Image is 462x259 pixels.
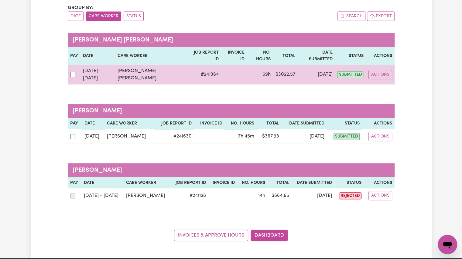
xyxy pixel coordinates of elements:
[368,70,392,79] button: Actions
[251,230,288,241] a: Dashboard
[258,193,265,198] span: 14 hours
[208,177,237,189] th: Invoice ID
[81,188,124,203] td: [DATE] - [DATE]
[368,191,392,200] button: Actions
[170,188,208,203] td: # 241128
[174,230,248,241] a: Invoices & Approve Hours
[273,47,298,65] th: Total
[68,163,395,177] caption: [PERSON_NAME]
[267,188,291,203] td: $ 664.65
[80,65,115,85] td: [DATE] - [DATE]
[257,118,282,129] th: Total
[367,12,395,21] button: Export
[154,129,194,144] td: # 241630
[82,118,104,129] th: Date
[170,177,208,189] th: Job Report ID
[124,177,170,189] th: Care worker
[68,104,395,118] caption: [PERSON_NAME]
[68,47,80,65] th: Pay
[364,177,395,189] th: Actions
[154,118,194,129] th: Job Report ID
[237,177,268,189] th: No. Hours
[334,133,360,140] span: submitted
[337,71,363,78] span: submitted
[335,47,366,65] th: Status
[292,188,334,203] td: [DATE]
[189,47,221,65] th: Job Report ID
[362,118,395,129] th: Actions
[104,129,154,144] td: [PERSON_NAME]
[247,47,273,65] th: No. Hours
[337,12,365,21] button: Search
[262,72,271,77] span: 59 hours
[339,192,361,199] span: rejected
[124,188,170,203] td: [PERSON_NAME]
[238,134,254,139] span: 7 hours 45 minutes
[124,12,144,21] button: sort invoices by paid status
[366,47,394,65] th: Actions
[115,65,189,85] td: [PERSON_NAME] [PERSON_NAME]
[68,118,82,129] th: Pay
[115,47,189,65] th: Care worker
[80,47,115,65] th: Date
[189,65,221,85] td: # 241364
[327,118,362,129] th: Status
[334,177,364,189] th: Status
[292,177,334,189] th: Date Submitted
[368,132,392,141] button: Actions
[82,129,104,144] td: [DATE]
[68,177,81,189] th: Pay
[224,118,256,129] th: No. Hours
[86,12,121,21] button: sort invoices by care worker
[438,235,457,254] iframe: Button to launch messaging window
[298,65,335,85] td: [DATE]
[282,129,327,144] td: [DATE]
[81,177,124,189] th: Date
[221,47,247,65] th: Invoice ID
[282,118,327,129] th: Date Submitted
[68,12,84,21] button: sort invoices by date
[68,5,93,10] span: Group by:
[104,118,154,129] th: Care worker
[273,65,298,85] td: $ 3022.57
[267,177,291,189] th: Total
[68,33,395,47] caption: [PERSON_NAME] [PERSON_NAME]
[257,129,282,144] td: $ 367.93
[298,47,335,65] th: Date Submitted
[194,118,225,129] th: Invoice ID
